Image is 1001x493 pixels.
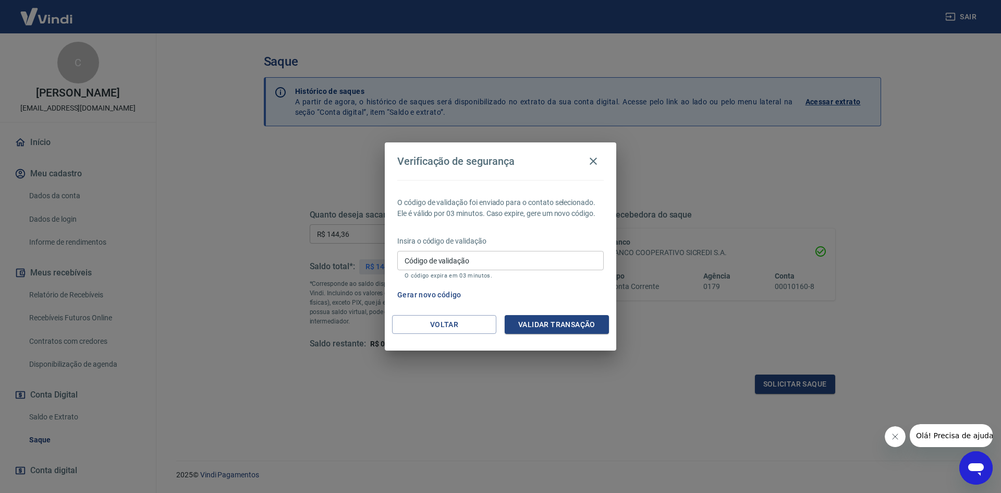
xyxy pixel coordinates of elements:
p: O código de validação foi enviado para o contato selecionado. Ele é válido por 03 minutos. Caso e... [397,197,604,219]
iframe: Botão para abrir a janela de mensagens [959,451,993,485]
span: Olá! Precisa de ajuda? [6,7,88,16]
p: O código expira em 03 minutos. [405,272,596,279]
iframe: Mensagem da empresa [910,424,993,447]
p: Insira o código de validação [397,236,604,247]
button: Gerar novo código [393,285,466,305]
h4: Verificação de segurança [397,155,515,167]
button: Voltar [392,315,496,334]
iframe: Fechar mensagem [885,426,906,447]
button: Validar transação [505,315,609,334]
